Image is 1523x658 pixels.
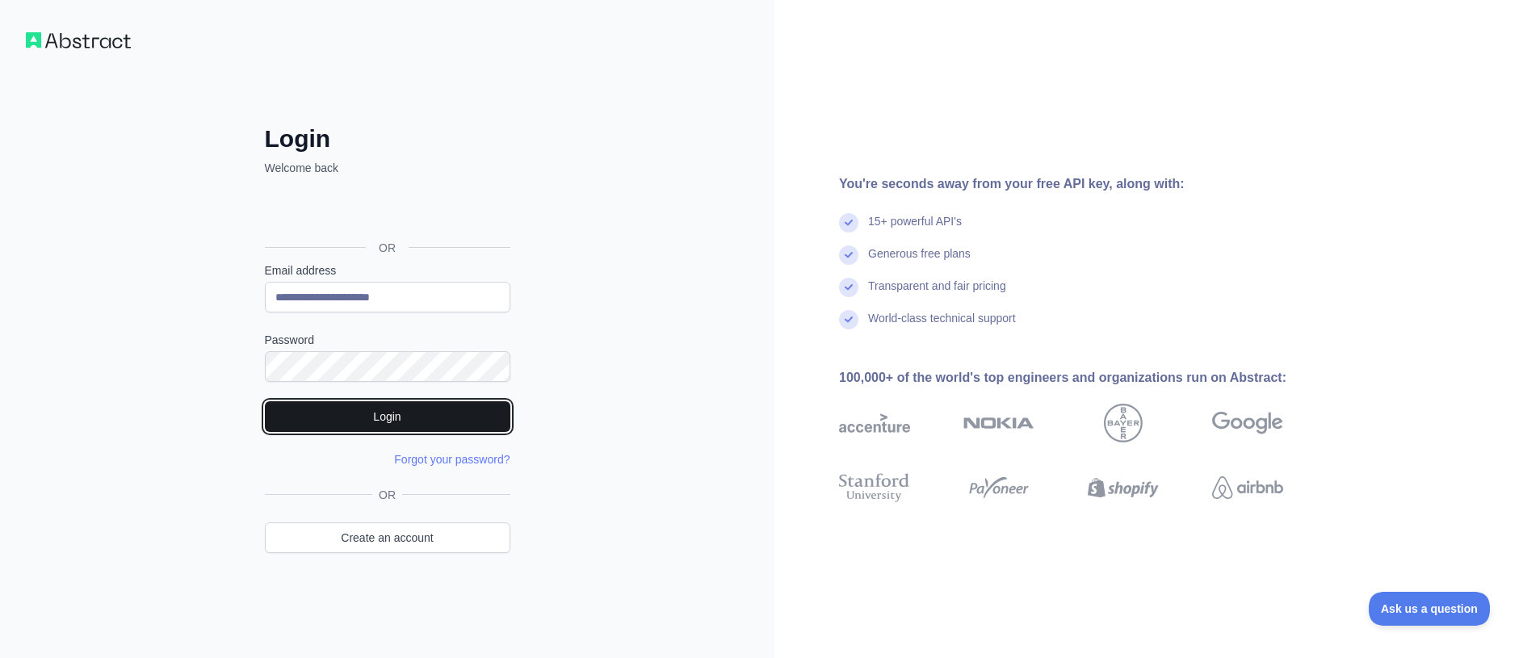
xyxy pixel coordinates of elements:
[868,310,1016,342] div: World-class technical support
[839,174,1335,194] div: You're seconds away from your free API key, along with:
[1369,592,1491,626] iframe: Toggle Customer Support
[1104,404,1143,442] img: bayer
[839,213,858,233] img: check mark
[1088,470,1159,505] img: shopify
[394,453,510,466] a: Forgot your password?
[868,213,962,245] div: 15+ powerful API's
[265,262,510,279] label: Email address
[265,124,510,153] h2: Login
[265,194,507,229] div: Acceder con Google. Se abre en una pestaña nueva
[839,245,858,265] img: check mark
[1212,404,1283,442] img: google
[265,401,510,432] button: Login
[372,487,402,503] span: OR
[839,404,910,442] img: accenture
[963,404,1034,442] img: nokia
[839,368,1335,388] div: 100,000+ of the world's top engineers and organizations run on Abstract:
[868,278,1006,310] div: Transparent and fair pricing
[868,245,971,278] div: Generous free plans
[26,32,131,48] img: Workflow
[265,522,510,553] a: Create an account
[963,470,1034,505] img: payoneer
[839,278,858,297] img: check mark
[257,194,515,229] iframe: Botón de Acceder con Google
[839,310,858,329] img: check mark
[265,160,510,176] p: Welcome back
[839,470,910,505] img: stanford university
[366,240,409,256] span: OR
[1212,470,1283,505] img: airbnb
[265,332,510,348] label: Password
